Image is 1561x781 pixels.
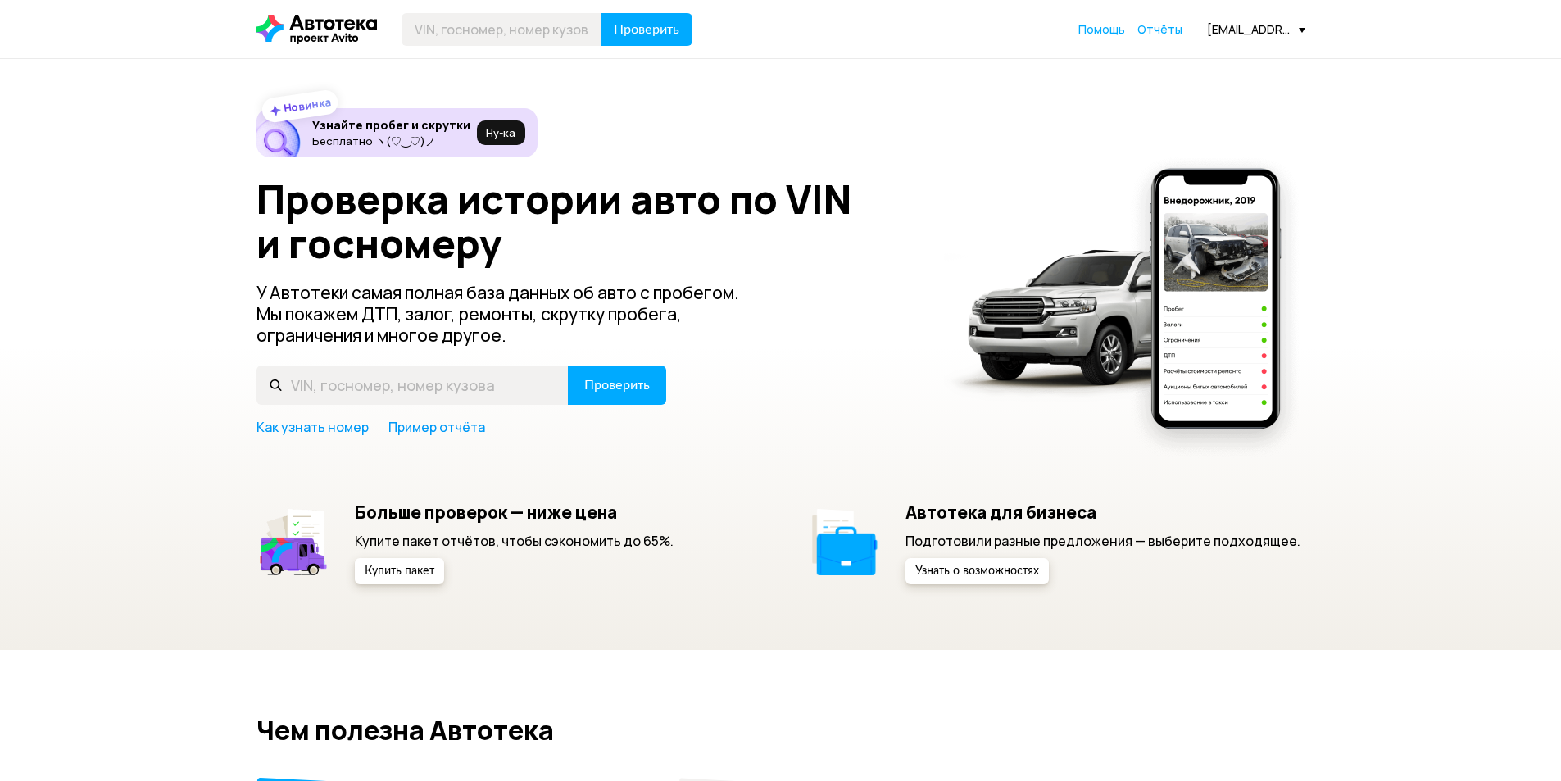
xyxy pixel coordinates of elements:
p: У Автотеки самая полная база данных об авто с пробегом. Мы покажем ДТП, залог, ремонты, скрутку п... [256,282,766,346]
a: Пример отчёта [388,418,485,436]
span: Проверить [584,379,650,392]
span: Купить пакет [365,565,434,577]
h6: Узнайте пробег и скрутки [312,118,470,133]
h2: Чем полезна Автотека [256,715,1305,745]
button: Проверить [568,366,666,405]
a: Как узнать номер [256,418,369,436]
input: VIN, госномер, номер кузова [402,13,601,46]
button: Проверить [601,13,692,46]
p: Купите пакет отчётов, чтобы сэкономить до 65%. [355,532,674,550]
h5: Больше проверок — ниже цена [355,502,674,523]
p: Подготовили разные предложения — выберите подходящее. [905,532,1300,550]
span: Отчёты [1137,21,1182,37]
div: [EMAIL_ADDRESS][DOMAIN_NAME] [1207,21,1305,37]
strong: Новинка [282,94,332,116]
a: Помощь [1078,21,1125,38]
p: Бесплатно ヽ(♡‿♡)ノ [312,134,470,148]
button: Узнать о возможностях [905,558,1049,584]
span: Узнать о возможностях [915,565,1039,577]
span: Помощь [1078,21,1125,37]
h1: Проверка истории авто по VIN и госномеру [256,177,923,266]
input: VIN, госномер, номер кузова [256,366,569,405]
span: Проверить [614,23,679,36]
span: Ну‑ка [486,126,515,139]
h5: Автотека для бизнеса [905,502,1300,523]
a: Отчёты [1137,21,1182,38]
button: Купить пакет [355,558,444,584]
